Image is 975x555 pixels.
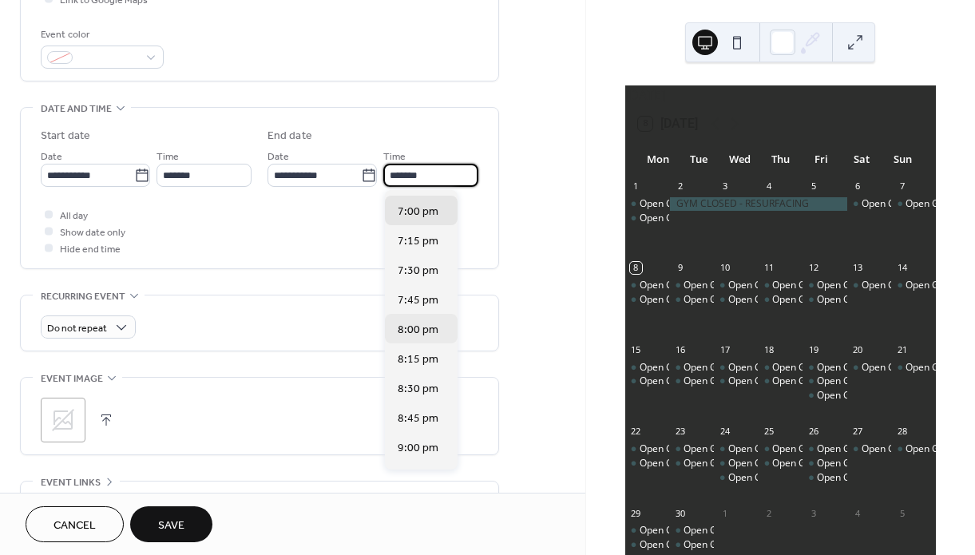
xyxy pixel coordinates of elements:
div: Open Gym [625,524,670,537]
div: Open Gym [803,471,847,485]
div: Open Gym [640,279,687,292]
div: Open Gym [669,538,714,552]
div: Open Gym [817,375,864,388]
div: 3 [719,180,731,192]
div: Open Gym [772,457,819,470]
div: Open Gym [817,457,864,470]
div: Open Gym [684,361,731,375]
div: Thu [760,144,801,176]
div: Fri [801,144,842,176]
div: 2 [763,507,775,519]
div: Open Gym [772,375,819,388]
div: Open Gym [714,361,759,375]
span: Hide end time [60,241,121,258]
div: Open Gym [728,293,775,307]
div: Open Gym [906,197,953,211]
div: Open Gym [891,279,936,292]
div: 16 [674,343,686,355]
div: Open Gym [803,389,847,402]
div: Open Gym [906,279,953,292]
div: Open Gym [714,471,759,485]
div: Open Gym [625,197,670,211]
div: Open Gym [640,375,687,388]
div: Open Gym [772,279,819,292]
div: Open Gym [862,197,909,211]
button: Cancel [26,506,124,542]
div: Open Gym [906,361,953,375]
div: Open Gym [714,442,759,456]
div: Open Gym [862,361,909,375]
div: Open Gym [758,361,803,375]
div: Open Gym [803,293,847,307]
div: Open Gym [669,457,714,470]
div: 10 [719,262,731,274]
div: Open Gym [772,361,819,375]
div: Open Gym [728,471,775,485]
div: Open Gym [847,279,892,292]
div: GYM CLOSED - RESURFACING [669,197,847,211]
div: Open Gym [640,524,687,537]
div: 1 [630,180,642,192]
div: Open Gym [625,538,670,552]
div: 26 [807,426,819,438]
div: Open Gym [772,442,819,456]
span: Cancel [54,517,96,534]
div: Open Gym [669,279,714,292]
div: [DATE] [625,85,936,105]
div: Open Gym [758,293,803,307]
div: Open Gym [684,457,731,470]
div: 24 [719,426,731,438]
div: 22 [630,426,642,438]
div: Open Gym [891,442,936,456]
span: 8:45 pm [398,410,438,427]
div: Open Gym [906,442,953,456]
span: 9:15 pm [398,470,438,486]
span: Show date only [60,224,125,241]
div: End date [268,128,312,145]
div: 21 [896,343,908,355]
div: 5 [807,180,819,192]
div: Wed [719,144,760,176]
div: Open Gym [684,538,731,552]
div: 2 [674,180,686,192]
div: Open Gym [728,442,775,456]
div: Open Gym [640,212,687,225]
span: Event image [41,371,103,387]
div: Open Gym [714,279,759,292]
div: Open Gym [640,293,687,307]
div: Open Gym [640,197,687,211]
div: Open Gym [803,457,847,470]
div: 30 [674,507,686,519]
div: 4 [763,180,775,192]
button: Save [130,506,212,542]
span: Do not repeat [47,319,107,338]
span: 7:45 pm [398,292,438,309]
div: Open Gym [625,457,670,470]
div: Open Gym [817,471,864,485]
div: 29 [630,507,642,519]
div: Open Gym [803,279,847,292]
div: 20 [852,343,864,355]
div: Open Gym [640,442,687,456]
div: Open Gym [772,293,819,307]
span: All day [60,208,88,224]
div: Event color [41,26,161,43]
div: 1 [719,507,731,519]
span: 7:30 pm [398,263,438,279]
div: 9 [674,262,686,274]
div: Open Gym [625,442,670,456]
div: Open Gym [669,375,714,388]
div: Open Gym [891,361,936,375]
div: Open Gym [862,442,909,456]
span: Date [268,149,289,165]
div: Open Gym [758,279,803,292]
div: 6 [852,180,864,192]
div: 4 [852,507,864,519]
div: Open Gym [684,293,731,307]
div: Open Gym [847,197,892,211]
div: Open Gym [669,361,714,375]
div: Open Gym [684,524,731,537]
div: Open Gym [817,442,864,456]
div: Open Gym [891,197,936,211]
